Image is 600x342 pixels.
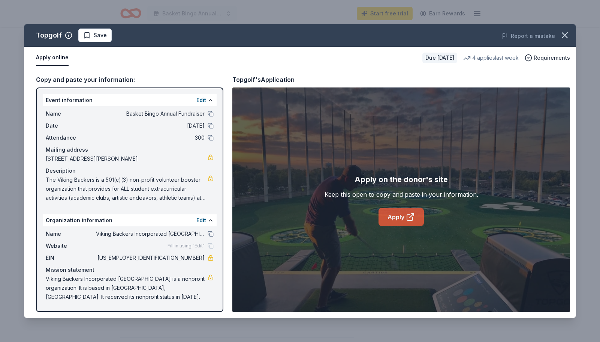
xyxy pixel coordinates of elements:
[94,31,107,40] span: Save
[355,173,448,185] div: Apply on the donor's site
[46,241,96,250] span: Website
[96,253,205,262] span: [US_EMPLOYER_IDENTIFICATION_NUMBER]
[36,75,223,84] div: Copy and paste your information:
[46,121,96,130] span: Date
[43,214,217,226] div: Organization information
[463,53,519,62] div: 4 applies last week
[46,154,208,163] span: [STREET_ADDRESS][PERSON_NAME]
[96,121,205,130] span: [DATE]
[43,94,217,106] div: Event information
[168,243,205,249] span: Fill in using "Edit"
[46,265,214,274] div: Mission statement
[96,109,205,118] span: Basket Bingo Annual Fundraiser
[46,166,214,175] div: Description
[534,53,570,62] span: Requirements
[78,29,112,42] button: Save
[96,133,205,142] span: 300
[46,229,96,238] span: Name
[46,145,214,154] div: Mailing address
[46,253,96,262] span: EIN
[196,216,206,225] button: Edit
[196,96,206,105] button: Edit
[46,133,96,142] span: Attendance
[36,29,62,41] div: Topgolf
[96,229,205,238] span: Viking Backers Incorporated [GEOGRAPHIC_DATA]
[46,109,96,118] span: Name
[232,75,295,84] div: Topgolf's Application
[325,190,478,199] div: Keep this open to copy and paste in your information.
[422,53,457,63] div: Due [DATE]
[379,208,424,226] a: Apply
[525,53,570,62] button: Requirements
[502,32,555,41] button: Report a mistake
[46,274,208,301] span: Viking Backers Incorporated [GEOGRAPHIC_DATA] is a nonprofit organization. It is based in [GEOGRA...
[36,50,69,66] button: Apply online
[46,175,208,202] span: The Viking Backers is a 501(c)(3) non-profit volunteer booster organization that provides for ALL...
